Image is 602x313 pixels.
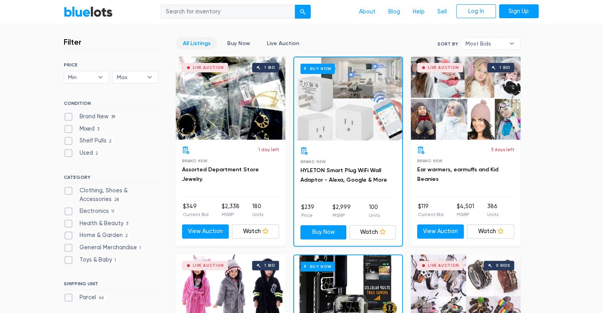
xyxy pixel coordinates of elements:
[417,224,464,239] a: View Auction
[64,207,117,216] label: Electronics
[182,159,208,163] span: Brand New
[123,221,131,227] span: 3
[64,112,118,121] label: Brand New
[456,4,496,19] a: Log In
[64,149,101,157] label: Used
[428,66,459,70] div: Live Auction
[457,211,474,218] p: MSRP
[300,64,335,74] h6: Buy Now
[301,212,314,219] p: Price
[353,4,382,19] a: About
[264,66,275,70] div: 1 bid
[487,211,498,218] p: Units
[258,146,279,153] p: 1 day left
[108,114,118,120] span: 39
[220,37,257,49] a: Buy Now
[112,257,119,264] span: 1
[487,202,498,218] li: 386
[64,231,131,240] label: Home & Garden
[221,211,239,218] p: MSRP
[64,101,158,109] h6: CONDITION
[499,4,539,19] a: Sign Up
[300,159,326,164] span: Brand New
[183,211,209,218] p: Current Bid
[106,138,114,145] span: 2
[232,224,279,239] a: Watch
[499,66,510,70] div: 1 bid
[465,38,505,49] span: Most Bids
[193,264,224,267] div: Live Auction
[411,57,520,140] a: Live Auction 1 bid
[221,202,239,218] li: $2,338
[417,159,443,163] span: Brand New
[141,71,158,83] b: ▾
[369,203,380,219] li: 100
[123,233,131,239] span: 2
[496,264,510,267] div: 0 bids
[95,126,102,133] span: 3
[64,137,114,145] label: Shelf Pulls
[382,4,406,19] a: Blog
[64,281,158,290] h6: SHIPPING UNIT
[332,203,351,219] li: $2,999
[467,224,514,239] a: Watch
[437,40,458,47] label: Sort By
[64,62,158,68] h6: PRICE
[503,38,520,49] b: ▾
[428,264,459,267] div: Live Auction
[64,186,158,203] label: Clothing, Shoes & Accessories
[301,203,314,219] li: $239
[93,150,101,157] span: 2
[64,293,106,302] label: Parcel
[109,209,117,215] span: 11
[457,202,474,218] li: $4,501
[64,6,113,17] a: BlueLots
[176,57,285,140] a: Live Auction 1 bid
[260,37,306,49] a: Live Auction
[332,212,351,219] p: MSRP
[92,71,109,83] b: ▾
[418,202,444,218] li: $119
[137,245,144,251] span: 1
[112,197,122,203] span: 28
[264,264,275,267] div: 1 bid
[64,243,144,252] label: General Merchandise
[349,225,396,239] a: Watch
[369,212,380,219] p: Units
[96,295,106,301] span: 46
[193,66,224,70] div: Live Auction
[183,202,209,218] li: $349
[64,37,82,47] h3: Filter
[117,71,143,83] span: Max
[300,262,335,271] h6: Buy Now
[418,211,444,218] p: Current Bid
[406,4,431,19] a: Help
[68,71,94,83] span: Min
[300,167,387,183] a: HYLETON Smart Plug WiFi Wall Adaptor - Alexa, Google & More
[491,146,514,153] p: 3 days left
[182,166,259,182] a: Assorted Department Store Jewelry.
[182,224,229,239] a: View Auction
[431,4,453,19] a: Sell
[294,57,402,140] a: Buy Now
[64,256,119,264] label: Toys & Baby
[64,219,131,228] label: Health & Beauty
[300,225,347,239] a: Buy Now
[64,125,102,133] label: Mixed
[252,211,263,218] p: Units
[176,37,217,49] a: All Listings
[161,5,295,19] input: Search for inventory
[417,166,498,182] a: Ear warmers, earmuffs and Kid Beanies
[64,175,158,183] h6: CATEGORY
[252,202,263,218] li: 180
